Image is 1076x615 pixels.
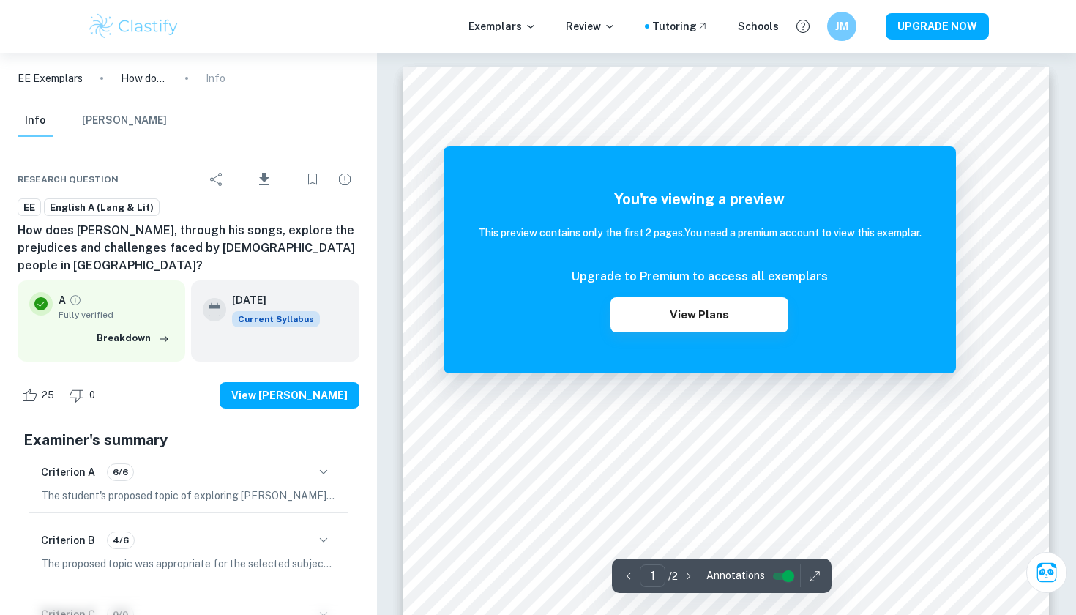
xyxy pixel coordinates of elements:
[41,532,95,548] h6: Criterion B
[791,14,815,39] button: Help and Feedback
[82,105,167,137] button: [PERSON_NAME]
[827,12,856,41] button: JM
[44,198,160,217] a: English A (Lang & Lit)
[330,165,359,194] div: Report issue
[41,464,95,480] h6: Criterion A
[478,188,922,210] h5: You're viewing a preview
[652,18,709,34] a: Tutoring
[69,294,82,307] a: Grade fully verified
[121,70,168,86] p: How does [PERSON_NAME], through his songs, explore the prejudices and challenges faced by [DEMOGR...
[298,165,327,194] div: Bookmark
[45,201,159,215] span: English A (Lang & Lit)
[834,18,851,34] h6: JM
[23,429,354,451] h5: Examiner's summary
[18,105,53,137] button: Info
[206,70,225,86] p: Info
[220,382,359,409] button: View [PERSON_NAME]
[34,388,62,403] span: 25
[18,222,359,275] h6: How does [PERSON_NAME], through his songs, explore the prejudices and challenges faced by [DEMOGR...
[572,268,828,286] h6: Upgrade to Premium to access all exemplars
[610,297,788,332] button: View Plans
[566,18,616,34] p: Review
[668,568,678,584] p: / 2
[232,292,308,308] h6: [DATE]
[108,466,133,479] span: 6/6
[1026,552,1067,593] button: Ask Clai
[202,165,231,194] div: Share
[234,160,295,198] div: Download
[93,327,173,349] button: Breakdown
[108,534,134,547] span: 4/6
[886,13,989,40] button: UPGRADE NOW
[65,384,103,407] div: Dislike
[18,384,62,407] div: Like
[738,18,779,34] a: Schools
[81,388,103,403] span: 0
[706,568,765,584] span: Annotations
[18,198,41,217] a: EE
[468,18,537,34] p: Exemplars
[59,292,66,308] p: A
[18,70,83,86] a: EE Exemplars
[478,225,922,241] h6: This preview contains only the first 2 pages. You need a premium account to view this exemplar.
[232,311,320,327] span: Current Syllabus
[87,12,180,41] img: Clastify logo
[232,311,320,327] div: This exemplar is based on the current syllabus. Feel free to refer to it for inspiration/ideas wh...
[18,173,119,186] span: Research question
[18,201,40,215] span: EE
[59,308,173,321] span: Fully verified
[41,556,336,572] p: The proposed topic was appropriate for the selected subject of English A: Language and Literature...
[41,488,336,504] p: The student's proposed topic of exploring [PERSON_NAME] song lyrics regarding the prejudices face...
